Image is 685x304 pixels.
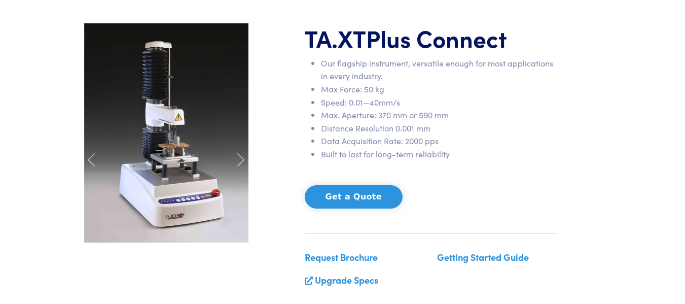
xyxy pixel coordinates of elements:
[321,57,557,83] li: Our flagship instrument, versatile enough for most applications in every industry.
[321,96,557,109] li: Speed: 0.01—40mm/s
[305,251,378,263] a: Request Brochure
[437,251,529,263] a: Getting Started Guide
[321,148,557,161] li: Built to last for long-term reliability
[321,134,557,148] li: Data Acquisition Rate: 2000 pps
[321,83,557,96] li: Max Force: 50 kg
[305,185,403,209] button: Get a Quote
[321,109,557,122] li: Max. Aperture: 370 mm or 590 mm
[84,23,248,243] img: carousel-ta-xt-plus-cracker.jpg
[321,122,557,135] li: Distance Resolution 0.001 mm
[366,21,507,54] span: Plus Connect
[305,23,557,53] h1: TA.XT
[315,274,378,286] a: Upgrade Specs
